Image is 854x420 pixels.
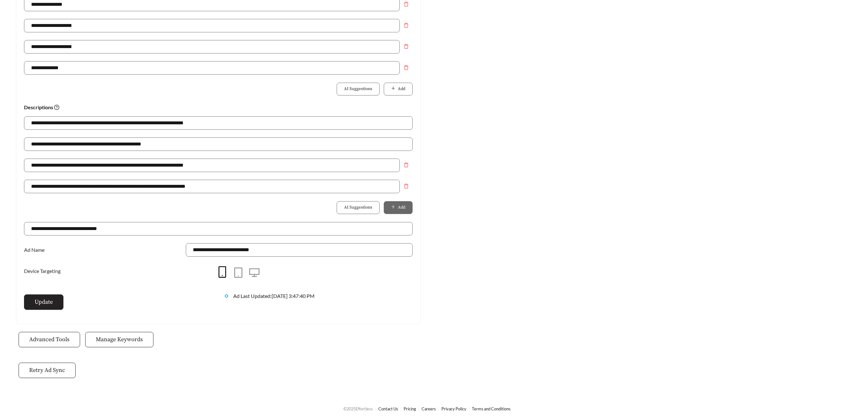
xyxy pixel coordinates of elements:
span: © 2025 Effortless [343,406,373,411]
span: Update [35,298,53,306]
span: delete [400,184,412,189]
a: Pricing [404,406,416,411]
button: Remove field [400,40,413,53]
span: question-circle [54,105,59,110]
span: Advanced Tools [29,335,70,344]
span: delete [400,2,412,7]
span: AI Suggestions [344,86,372,92]
span: Retry Ad Sync [29,366,65,375]
a: Careers [422,406,436,411]
span: mobile [217,266,228,278]
button: Remove field [400,180,413,193]
button: AI Suggestions [337,83,380,95]
button: plusAdd [384,83,413,95]
button: tablet [230,265,246,281]
span: delete [400,162,412,168]
button: Retry Ad Sync [19,363,76,378]
span: plus [391,86,395,91]
div: Ad Last Updated: [DATE] 3:47:40 PM [233,292,413,308]
span: delete [400,44,412,49]
button: Manage Keywords [85,332,153,347]
a: Privacy Policy [441,406,466,411]
span: AI Suggestions [344,204,372,211]
a: Terms and Conditions [472,406,511,411]
span: Add [398,86,405,92]
button: desktop [246,265,262,281]
button: mobile [214,264,230,280]
span: tablet [233,268,243,278]
span: Manage Keywords [96,335,143,344]
label: Ad Name [24,243,48,257]
input: Ad Name [186,243,413,257]
span: delete [400,65,412,70]
button: Remove field [400,19,413,32]
button: Update [24,294,63,310]
input: Website [24,222,413,235]
a: Contact Us [378,406,398,411]
span: delete [400,23,412,28]
button: Remove field [400,61,413,74]
button: AI Suggestions [337,201,380,214]
span: desktop [249,268,259,278]
label: Device Targeting [24,264,64,278]
button: Advanced Tools [19,332,80,347]
strong: Descriptions [24,104,59,110]
button: plusAdd [384,201,413,214]
button: Remove field [400,159,413,171]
